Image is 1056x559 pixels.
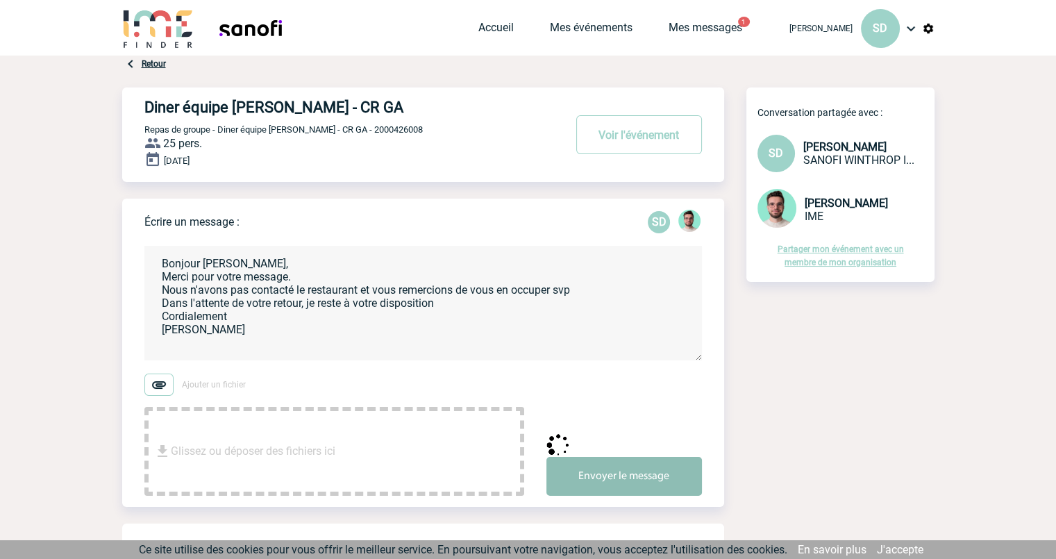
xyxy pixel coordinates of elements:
[877,543,923,556] a: J'accepte
[648,211,670,233] p: SD
[789,24,853,33] span: [PERSON_NAME]
[678,210,701,235] div: Benjamin ROLAND
[648,211,670,233] div: Sylviane DASILVA
[142,59,166,69] a: Retour
[478,21,514,40] a: Accueil
[122,8,194,48] img: IME-Finder
[678,210,701,232] img: 121547-2.png
[182,380,246,390] span: Ajouter un fichier
[805,197,888,210] span: [PERSON_NAME]
[798,543,866,556] a: En savoir plus
[803,140,887,153] span: [PERSON_NAME]
[144,99,523,116] h4: Diner équipe [PERSON_NAME] - CR GA
[757,107,935,118] p: Conversation partagée avec :
[164,156,190,166] span: [DATE]
[738,17,750,27] button: 1
[163,137,202,150] span: 25 pers.
[154,443,171,460] img: file_download.svg
[805,210,823,223] span: IME
[803,153,914,167] span: SANOFI WINTHROP INDUSTRIE
[873,22,887,35] span: SD
[757,189,796,228] img: 121547-2.png
[669,21,742,40] a: Mes messages
[139,543,787,556] span: Ce site utilise des cookies pour vous offrir le meilleur service. En poursuivant votre navigation...
[546,457,702,496] button: Envoyer le message
[769,147,783,160] span: SD
[550,21,632,40] a: Mes événements
[778,244,904,267] a: Partager mon événement avec un membre de mon organisation
[144,215,240,228] p: Écrire un message :
[144,124,423,135] span: Repas de groupe - Diner équipe [PERSON_NAME] - CR GA - 2000426008
[171,417,335,486] span: Glissez ou déposer des fichiers ici
[576,115,702,154] button: Voir l'événement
